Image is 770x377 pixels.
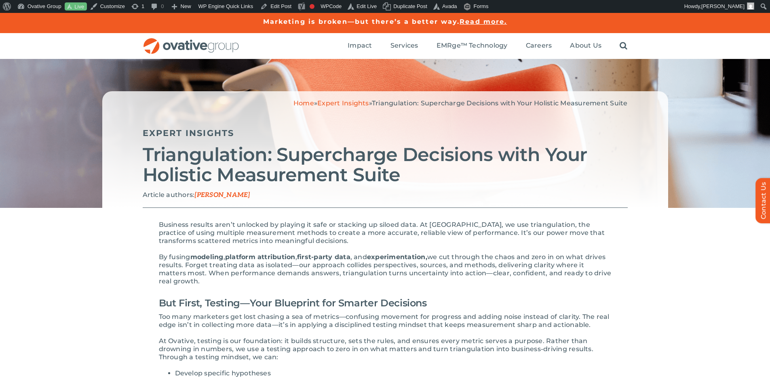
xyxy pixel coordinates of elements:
div: Focus keyphrase not set [310,4,314,9]
span: Impact [348,42,372,50]
span: EMRge™ Technology [437,42,508,50]
span: Develop specific hypotheses [175,369,271,377]
span: modeling [190,253,224,261]
a: Careers [526,42,552,50]
a: Marketing is broken—but there’s a better way. [263,18,460,25]
a: Expert Insights [317,99,369,107]
span: we cut through the chaos and zero in on what drives results. Forget treating data as isolated—our... [159,253,612,285]
span: Business results aren’t unlocked by playing it safe or stacking up siloed data. At [GEOGRAPHIC_DA... [159,221,605,245]
span: Too many marketers get lost chasing a sea of metrics—confusing movement for progress and adding n... [159,313,610,329]
h2: Triangulation: Supercharge Decisions with Your Holistic Measurement Suite [143,145,628,185]
nav: Menu [348,33,627,59]
span: platform attribution [225,253,295,261]
span: [PERSON_NAME] [701,3,745,9]
span: Triangulation: Supercharge Decisions with Your Holistic Measurement Suite [372,99,628,107]
span: » » [293,99,628,107]
a: Live [65,2,87,11]
a: EMRge™ Technology [437,42,508,50]
span: first-party data [297,253,350,261]
span: By fusing [159,253,190,261]
span: , [224,253,225,261]
a: Search [620,42,627,50]
a: Services [390,42,418,50]
a: Read more. [460,18,507,25]
p: Article authors: [143,191,628,199]
span: [PERSON_NAME] [194,191,250,199]
a: Expert Insights [143,128,234,138]
span: Careers [526,42,552,50]
a: Impact [348,42,372,50]
span: Services [390,42,418,50]
span: experimentation, [367,253,427,261]
a: OG_Full_horizontal_RGB [143,37,240,45]
h2: But First, Testing—Your Blueprint for Smarter Decisions [159,293,612,313]
span: , [295,253,297,261]
span: At Ovative, testing is our foundation: it builds structure, sets the rules, and ensures every met... [159,337,593,361]
span: About Us [570,42,601,50]
span: , and [350,253,367,261]
a: About Us [570,42,601,50]
a: Home [293,99,314,107]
